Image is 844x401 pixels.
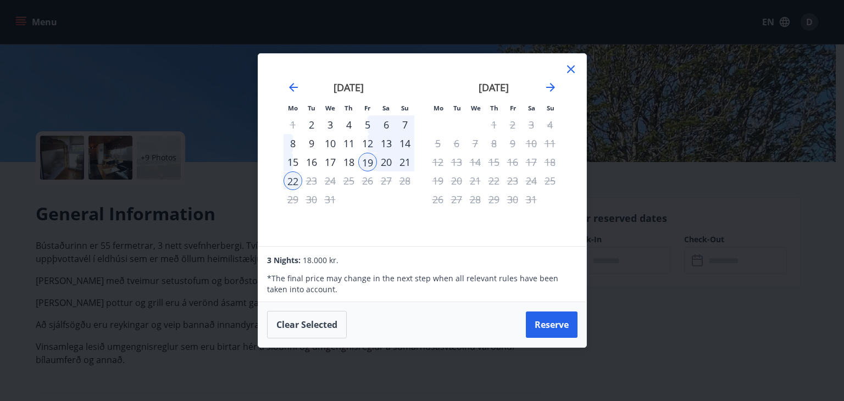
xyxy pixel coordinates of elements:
[396,134,414,153] td: Choose Sunday, December 14, 2025 as your check-in date. It’s available.
[522,134,541,153] td: Not available. Saturday, January 10, 2026
[267,255,301,265] span: 3 Nights:
[303,255,338,265] span: 18.000 kr.
[377,171,396,190] td: Not available. Saturday, December 27, 2025
[321,190,340,209] td: Not available. Wednesday, December 31, 2025
[302,134,321,153] td: Choose Tuesday, December 9, 2025 as your check-in date. It’s available.
[485,115,503,134] td: Not available. Thursday, January 1, 2026
[364,104,370,112] small: Fr
[358,134,377,153] div: 12
[522,153,541,171] td: Not available. Saturday, January 17, 2026
[284,134,302,153] div: 8
[302,153,321,171] div: 16
[544,81,557,94] div: Move forward to switch to the next month.
[541,171,559,190] td: Not available. Sunday, January 25, 2026
[541,153,559,171] td: Not available. Sunday, January 18, 2026
[284,153,302,171] td: Choose Monday, December 15, 2025 as your check-in date. It’s available.
[522,115,541,134] td: Not available. Saturday, January 3, 2026
[447,171,466,190] td: Not available. Tuesday, January 20, 2026
[340,115,358,134] div: 4
[302,171,321,190] td: Not available. Tuesday, December 23, 2025
[377,134,396,153] div: 13
[345,104,353,112] small: Th
[401,104,409,112] small: Su
[302,115,321,134] td: Choose Tuesday, December 2, 2025 as your check-in date. It’s available.
[284,190,302,209] td: Not available. Monday, December 29, 2025
[321,153,340,171] div: 17
[434,104,443,112] small: Mo
[503,134,522,153] td: Not available. Friday, January 9, 2026
[547,104,554,112] small: Su
[284,153,302,171] div: 15
[321,171,340,190] td: Not available. Wednesday, December 24, 2025
[321,134,340,153] div: 10
[485,153,503,171] td: Not available. Thursday, January 15, 2026
[284,171,302,190] td: Selected as end date. Monday, December 22, 2025
[429,171,447,190] td: Not available. Monday, January 19, 2026
[358,134,377,153] td: Choose Friday, December 12, 2025 as your check-in date. It’s available.
[466,171,485,190] td: Not available. Wednesday, January 21, 2026
[541,134,559,153] td: Not available. Sunday, January 11, 2026
[503,190,522,209] td: Not available. Friday, January 30, 2026
[267,273,577,295] p: * The final price may change in the next step when all relevant rules have been taken into account.
[479,81,509,94] strong: [DATE]
[358,115,377,134] div: 5
[485,190,503,209] td: Not available. Thursday, January 29, 2026
[302,190,321,209] td: Not available. Tuesday, December 30, 2025
[466,190,485,209] td: Not available. Wednesday, January 28, 2026
[471,104,481,112] small: We
[325,104,335,112] small: We
[340,134,358,153] td: Choose Thursday, December 11, 2025 as your check-in date. It’s available.
[267,311,347,338] button: Clear selected
[340,134,358,153] div: 11
[429,153,447,171] td: Not available. Monday, January 12, 2026
[485,171,503,190] td: Not available. Thursday, January 22, 2026
[510,104,516,112] small: Fr
[522,171,541,190] td: Not available. Saturday, January 24, 2026
[377,153,396,171] td: Selected. Saturday, December 20, 2025
[503,171,522,190] td: Not available. Friday, January 23, 2026
[340,153,358,171] div: 18
[377,153,396,171] div: 20
[334,81,364,94] strong: [DATE]
[485,134,503,153] td: Not available. Thursday, January 8, 2026
[382,104,390,112] small: Sa
[466,134,485,153] td: Not available. Wednesday, January 7, 2026
[447,190,466,209] td: Not available. Tuesday, January 27, 2026
[503,153,522,171] td: Not available. Friday, January 16, 2026
[340,115,358,134] td: Choose Thursday, December 4, 2025 as your check-in date. It’s available.
[358,153,377,171] td: Selected as start date. Friday, December 19, 2025
[447,134,466,153] td: Not available. Tuesday, January 6, 2026
[466,153,485,171] td: Not available. Wednesday, January 14, 2026
[526,311,578,338] button: Reserve
[284,171,302,190] div: Only check out available
[396,115,414,134] div: 7
[302,115,321,134] div: Only check in available
[490,104,498,112] small: Th
[541,115,559,134] td: Not available. Sunday, January 4, 2026
[358,171,377,190] td: Not available. Friday, December 26, 2025
[358,115,377,134] td: Choose Friday, December 5, 2025 as your check-in date. It’s available.
[453,104,461,112] small: Tu
[287,81,300,94] div: Move backward to switch to the previous month.
[358,153,377,171] div: 19
[302,134,321,153] div: 9
[429,190,447,209] td: Not available. Monday, January 26, 2026
[321,153,340,171] td: Choose Wednesday, December 17, 2025 as your check-in date. It’s available.
[528,104,535,112] small: Sa
[377,115,396,134] div: 6
[340,153,358,171] td: Choose Thursday, December 18, 2025 as your check-in date. It’s available.
[284,115,302,134] td: Not available. Monday, December 1, 2025
[522,190,541,209] td: Not available. Saturday, January 31, 2026
[308,104,315,112] small: Tu
[288,104,298,112] small: Mo
[321,134,340,153] td: Choose Wednesday, December 10, 2025 as your check-in date. It’s available.
[396,153,414,171] td: Selected. Sunday, December 21, 2025
[503,115,522,134] td: Not available. Friday, January 2, 2026
[284,134,302,153] td: Choose Monday, December 8, 2025 as your check-in date. It’s available.
[396,171,414,190] td: Not available. Sunday, December 28, 2025
[340,171,358,190] td: Not available. Thursday, December 25, 2025
[396,115,414,134] td: Choose Sunday, December 7, 2025 as your check-in date. It’s available.
[377,134,396,153] td: Choose Saturday, December 13, 2025 as your check-in date. It’s available.
[271,67,573,233] div: Calendar
[321,115,340,134] div: 3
